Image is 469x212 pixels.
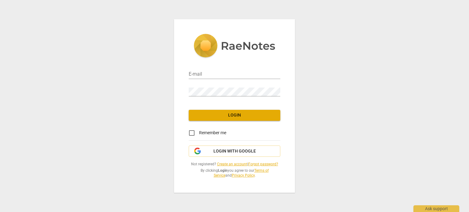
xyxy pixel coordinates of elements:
button: Login with Google [189,146,280,157]
span: Remember me [199,130,226,136]
button: Login [189,110,280,121]
a: Forgot password? [248,162,278,166]
span: By clicking you agree to our and . [189,168,280,178]
a: Terms of Service [214,168,269,178]
div: Ask support [413,205,459,212]
a: Privacy Policy [232,173,255,178]
img: 5ac2273c67554f335776073100b6d88f.svg [194,34,275,59]
b: Login [218,168,227,173]
span: Login [194,112,275,118]
span: Not registered? | [189,162,280,167]
a: Create an account [217,162,247,166]
span: Login with Google [213,148,256,154]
